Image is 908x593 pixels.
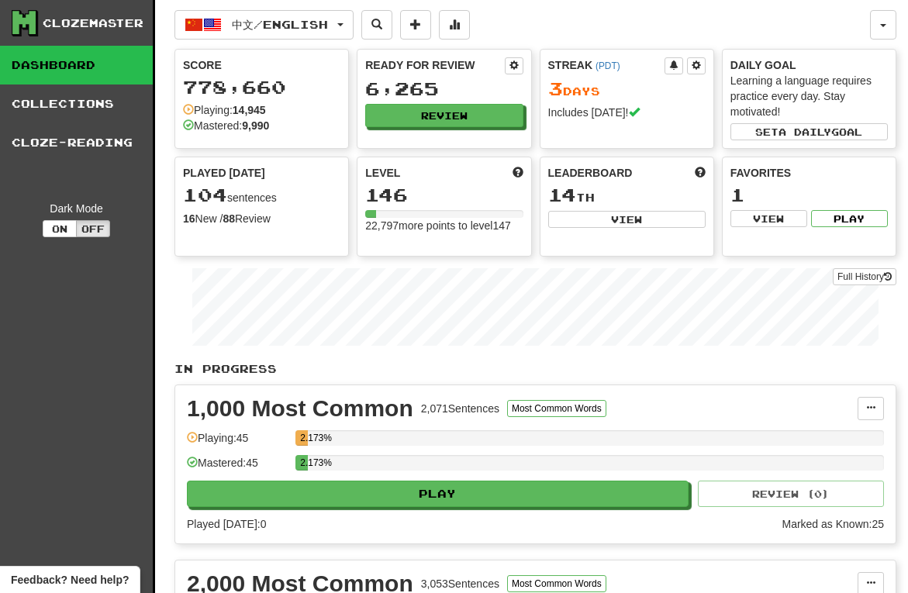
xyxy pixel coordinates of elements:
button: Seta dailygoal [730,123,888,140]
div: Learning a language requires practice every day. Stay motivated! [730,73,888,119]
span: Score more points to level up [513,165,523,181]
button: Review (0) [698,481,884,507]
div: 778,660 [183,78,340,97]
div: Clozemaster [43,16,143,31]
div: 22,797 more points to level 147 [365,218,523,233]
strong: 88 [223,212,235,225]
a: Full History [833,268,896,285]
div: Mastered: [183,118,269,133]
div: 2.173% [300,455,308,471]
div: Dark Mode [12,201,141,216]
strong: 16 [183,212,195,225]
strong: 14,945 [233,104,266,116]
button: Play [811,210,888,227]
span: Played [DATE] [183,165,265,181]
span: Played [DATE]: 0 [187,518,266,530]
div: 1,000 Most Common [187,397,413,420]
span: 3 [548,78,563,99]
button: Review [365,104,523,127]
button: Play [187,481,689,507]
button: View [730,210,807,227]
div: 146 [365,185,523,205]
div: Day s [548,79,706,99]
div: Includes [DATE]! [548,105,706,120]
div: Streak [548,57,665,73]
button: Search sentences [361,10,392,40]
a: (PDT) [596,60,620,71]
button: Most Common Words [507,575,606,592]
div: Ready for Review [365,57,504,73]
button: Most Common Words [507,400,606,417]
span: This week in points, UTC [695,165,706,181]
button: More stats [439,10,470,40]
button: On [43,220,77,237]
button: View [548,211,706,228]
div: Mastered: 45 [187,455,288,481]
div: 2,071 Sentences [421,401,499,416]
div: Marked as Known: 25 [782,516,884,532]
div: 6,265 [365,79,523,98]
div: Playing: [183,102,266,118]
span: 104 [183,184,227,205]
span: Leaderboard [548,165,633,181]
button: Off [76,220,110,237]
span: Open feedback widget [11,572,129,588]
div: 1 [730,185,888,205]
span: 中文 / English [232,18,328,31]
div: sentences [183,185,340,205]
div: Playing: 45 [187,430,288,456]
div: 3,053 Sentences [421,576,499,591]
div: Daily Goal [730,57,888,73]
div: 2.173% [300,430,308,446]
div: th [548,185,706,205]
button: Add sentence to collection [400,10,431,40]
div: Favorites [730,165,888,181]
strong: 9,990 [242,119,269,132]
button: 中文/English [174,10,354,40]
span: 14 [548,184,576,205]
div: Score [183,57,340,73]
span: Level [365,165,400,181]
div: New / Review [183,211,340,226]
span: a daily [779,126,831,137]
p: In Progress [174,361,896,377]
